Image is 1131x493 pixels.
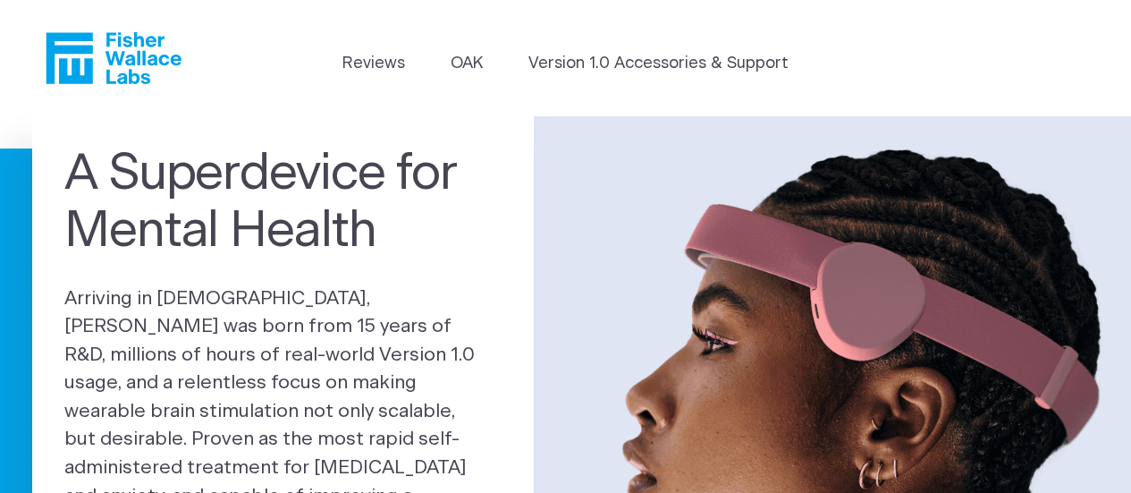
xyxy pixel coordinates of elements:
a: Version 1.0 Accessories & Support [528,52,789,76]
a: Reviews [342,52,405,76]
h1: A Superdevice for Mental Health [64,145,502,260]
a: OAK [451,52,483,76]
a: Fisher Wallace [46,32,181,84]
